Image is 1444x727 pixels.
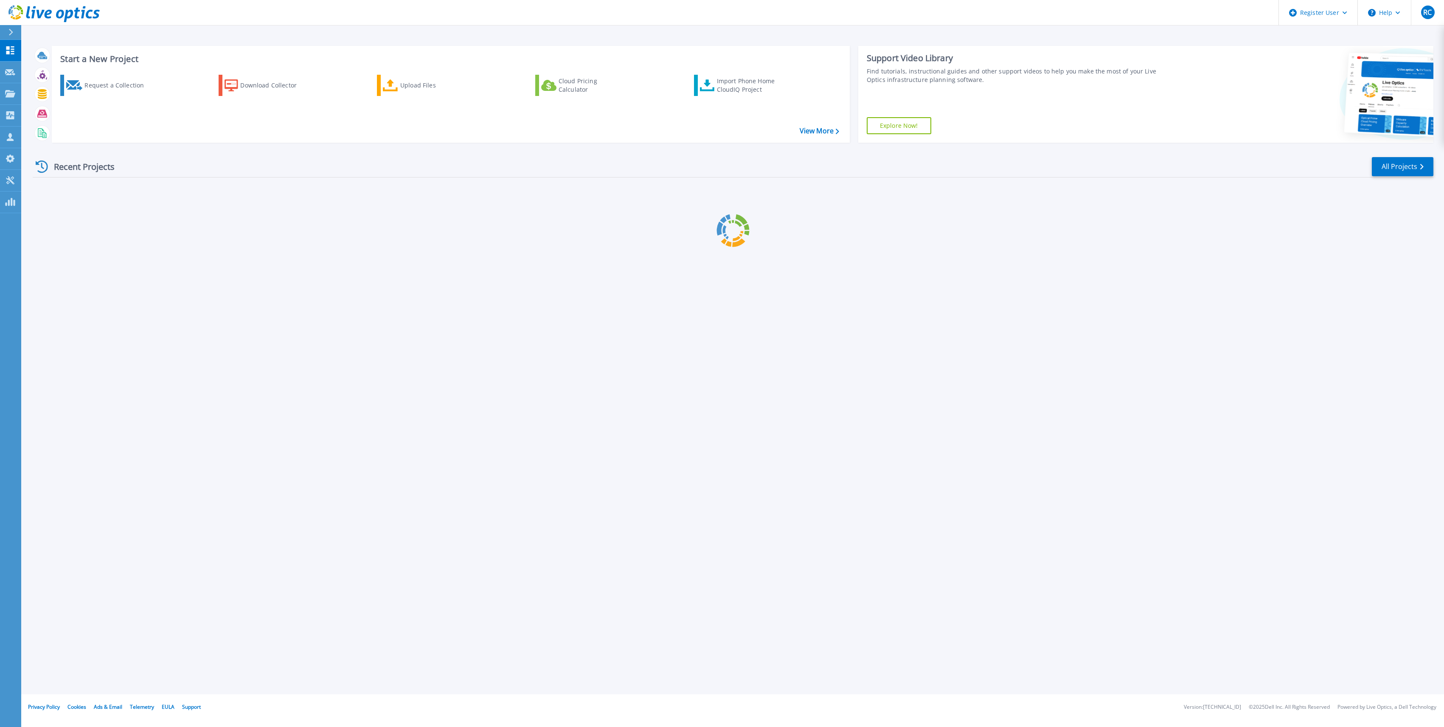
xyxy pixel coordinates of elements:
div: Request a Collection [84,77,152,94]
a: Cloud Pricing Calculator [535,75,630,96]
span: RC [1423,9,1432,16]
a: Cookies [67,703,86,710]
a: Ads & Email [94,703,122,710]
div: Find tutorials, instructional guides and other support videos to help you make the most of your L... [867,67,1167,84]
a: Download Collector [219,75,313,96]
div: Support Video Library [867,53,1167,64]
li: Version: [TECHNICAL_ID] [1184,704,1241,710]
a: EULA [162,703,174,710]
a: View More [800,127,839,135]
a: Privacy Policy [28,703,60,710]
div: Upload Files [400,77,468,94]
a: Explore Now! [867,117,931,134]
h3: Start a New Project [60,54,839,64]
a: Upload Files [377,75,472,96]
div: Import Phone Home CloudIQ Project [717,77,783,94]
a: All Projects [1372,157,1433,176]
li: © 2025 Dell Inc. All Rights Reserved [1249,704,1330,710]
div: Recent Projects [33,156,126,177]
a: Support [182,703,201,710]
a: Request a Collection [60,75,155,96]
div: Cloud Pricing Calculator [559,77,626,94]
li: Powered by Live Optics, a Dell Technology [1337,704,1436,710]
a: Telemetry [130,703,154,710]
div: Download Collector [240,77,308,94]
